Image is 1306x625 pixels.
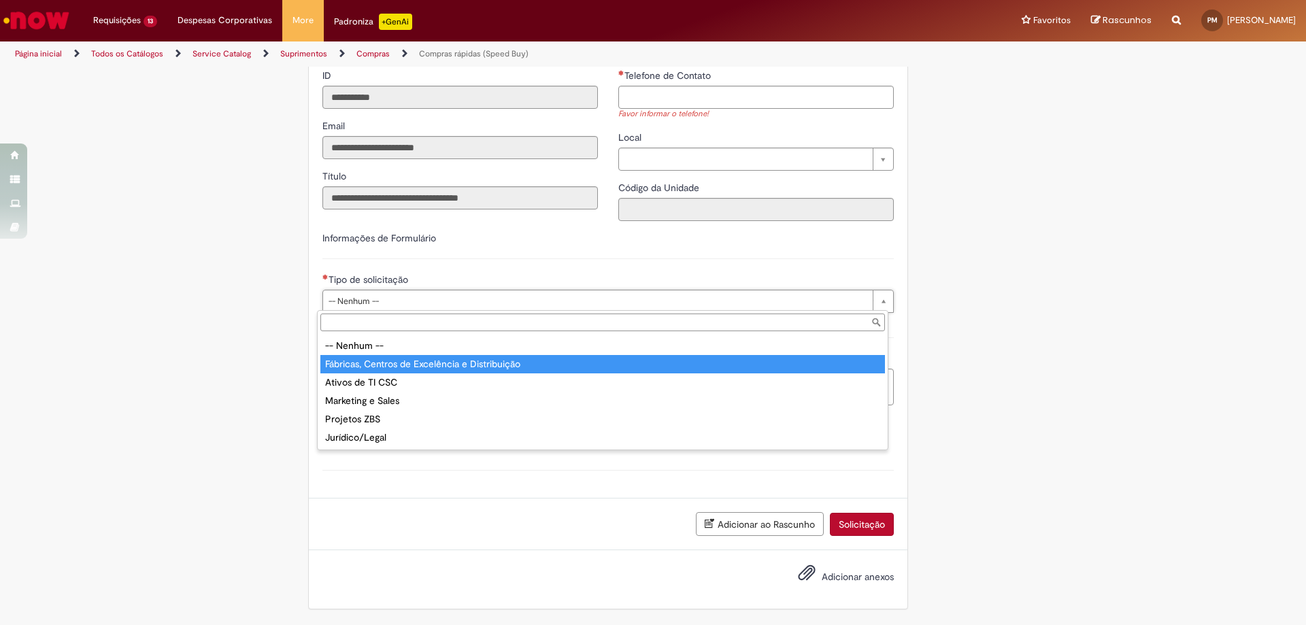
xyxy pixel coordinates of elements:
[320,373,885,392] div: Ativos de TI CSC
[320,355,885,373] div: Fábricas, Centros de Excelência e Distribuição
[320,428,885,447] div: Jurídico/Legal
[320,337,885,355] div: -- Nenhum --
[320,392,885,410] div: Marketing e Sales
[320,410,885,428] div: Projetos ZBS
[318,334,888,450] ul: Tipo de solicitação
